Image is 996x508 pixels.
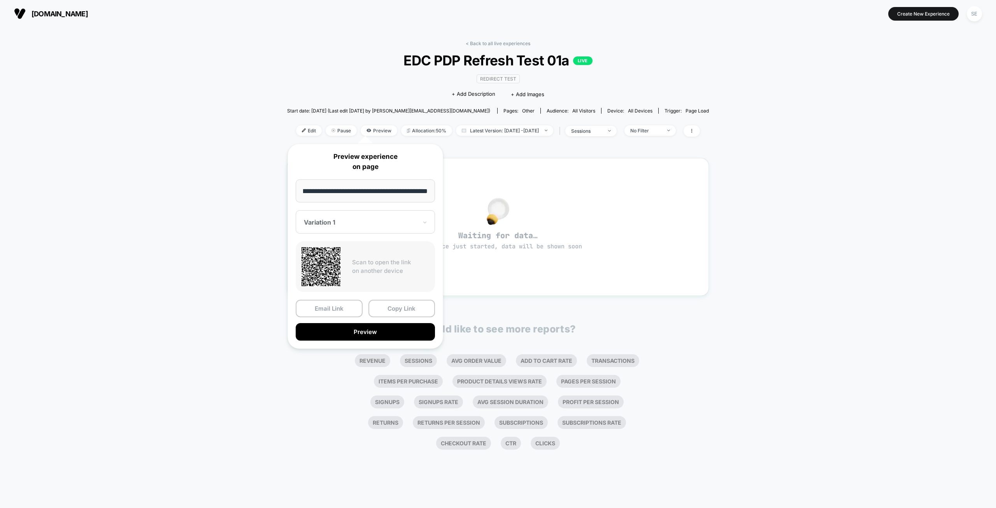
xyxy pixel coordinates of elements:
img: end [545,130,547,131]
li: Sessions [400,354,437,367]
p: Preview experience on page [296,152,435,172]
img: calendar [462,128,466,132]
span: Page Load [686,108,709,114]
li: Add To Cart Rate [516,354,577,367]
button: Preview [296,323,435,341]
span: Latest Version: [DATE] - [DATE] [456,125,553,136]
img: Visually logo [14,8,26,19]
div: Pages: [503,108,535,114]
img: no_data [487,198,509,225]
li: Returns Per Session [413,416,485,429]
span: All Visitors [572,108,595,114]
span: EDC PDP Refresh Test 01a [308,52,687,69]
span: Device: [601,108,658,114]
p: LIVE [573,56,593,65]
li: Clicks [531,437,560,450]
img: end [331,128,335,132]
span: Waiting for data… [301,230,695,251]
span: experience just started, data will be shown soon [414,243,582,250]
button: Email Link [296,300,363,317]
span: all devices [628,108,652,114]
li: Signups Rate [414,396,463,408]
li: Items Per Purchase [374,375,443,388]
div: sessions [571,128,602,134]
li: Returns [368,416,403,429]
span: other [522,108,535,114]
li: Profit Per Session [558,396,624,408]
li: Ctr [501,437,521,450]
span: Start date: [DATE] (Last edit [DATE] by [PERSON_NAME][EMAIL_ADDRESS][DOMAIN_NAME]) [287,108,490,114]
img: rebalance [407,128,410,133]
button: Copy Link [368,300,435,317]
a: < Back to all live experiences [466,40,530,46]
span: Pause [326,125,357,136]
li: Avg Order Value [447,354,506,367]
img: end [667,130,670,131]
li: Pages Per Session [556,375,621,388]
span: Preview [361,125,397,136]
li: Subscriptions [494,416,548,429]
li: Product Details Views Rate [452,375,547,388]
span: [DOMAIN_NAME] [32,10,88,18]
p: Scan to open the link on another device [352,258,429,276]
li: Revenue [355,354,390,367]
span: + Add Images [511,91,544,97]
li: Subscriptions Rate [558,416,626,429]
li: Signups [370,396,404,408]
span: Redirect Test [477,74,520,83]
button: [DOMAIN_NAME] [12,7,90,20]
div: Audience: [547,108,595,114]
span: Allocation: 50% [401,125,452,136]
li: Avg Session Duration [473,396,548,408]
div: No Filter [630,128,661,134]
span: Edit [296,125,322,136]
span: | [557,125,565,137]
div: SE [967,6,982,21]
img: edit [302,128,306,132]
img: end [608,130,611,132]
div: Trigger: [665,108,709,114]
li: Transactions [587,354,639,367]
span: + Add Description [452,90,495,98]
button: SE [964,6,984,22]
p: Would like to see more reports? [420,323,576,335]
button: Create New Experience [888,7,959,21]
li: Checkout Rate [436,437,491,450]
